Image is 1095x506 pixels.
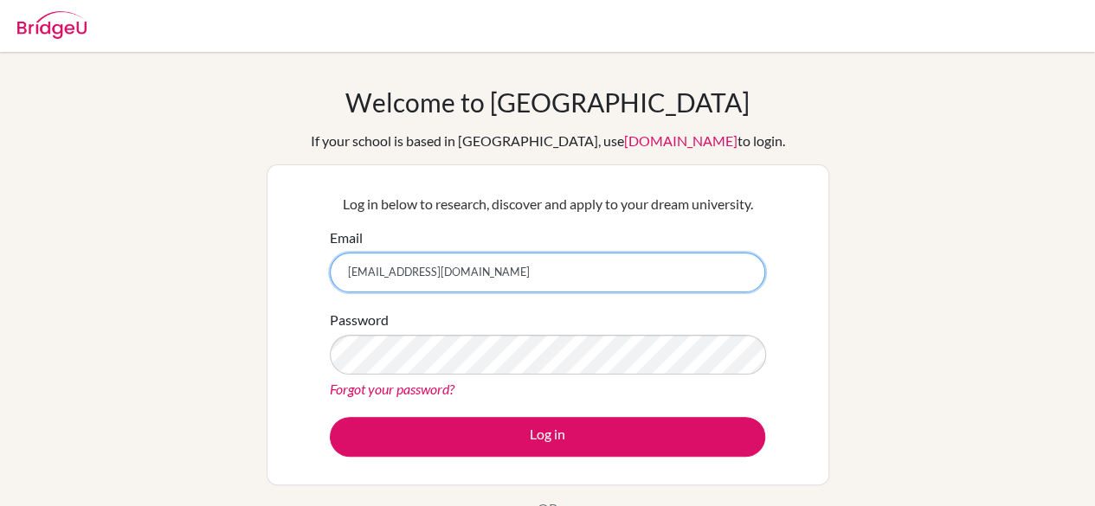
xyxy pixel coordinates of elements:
div: If your school is based in [GEOGRAPHIC_DATA], use to login. [311,131,785,151]
label: Password [330,310,389,330]
img: Bridge-U [17,11,87,39]
a: Forgot your password? [330,381,454,397]
p: Log in below to research, discover and apply to your dream university. [330,194,765,215]
label: Email [330,227,363,248]
h1: Welcome to [GEOGRAPHIC_DATA] [345,86,750,118]
button: Log in [330,417,765,457]
a: [DOMAIN_NAME] [624,132,738,149]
